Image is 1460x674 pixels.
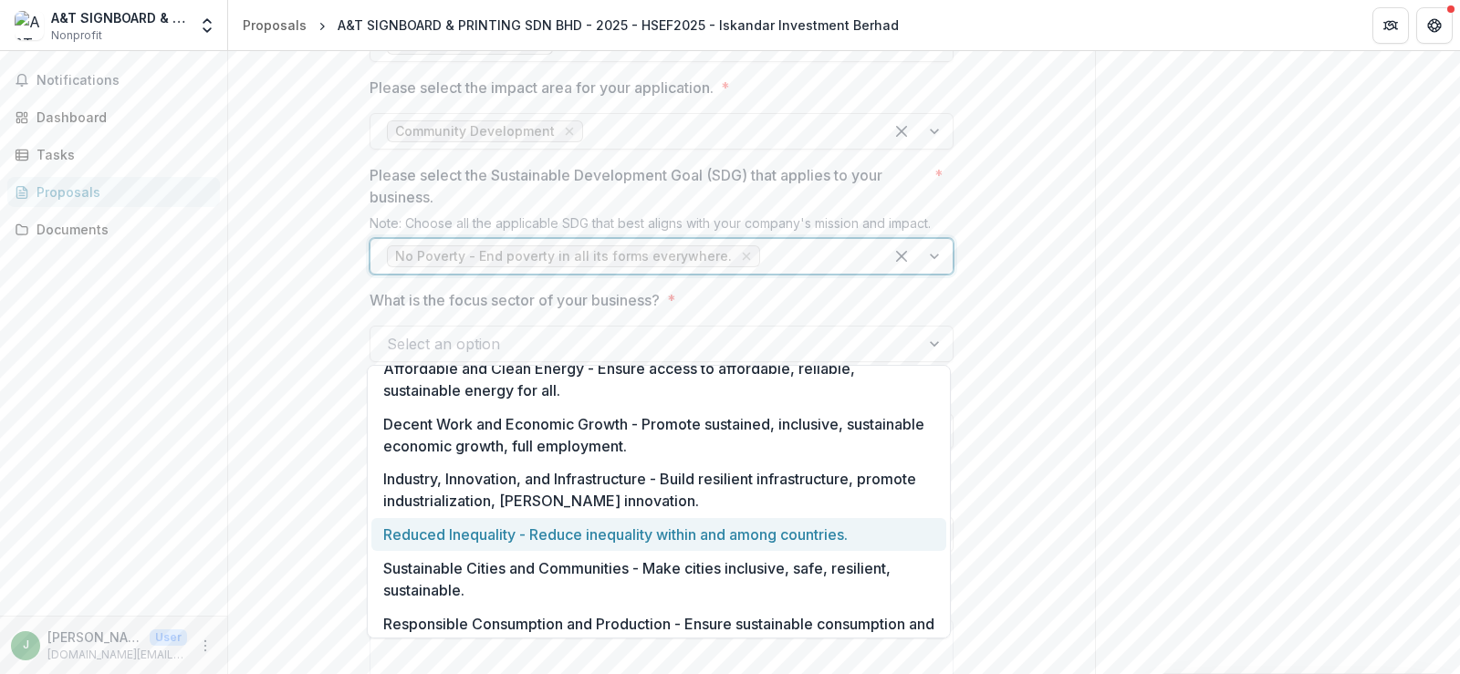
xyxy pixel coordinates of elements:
[371,607,946,662] div: Responsible Consumption and Production - Ensure sustainable consumption and production patterns.
[7,102,220,132] a: Dashboard
[887,242,916,271] div: Clear selected options
[15,11,44,40] img: A&T SIGNBOARD & PRINTING SDN BHD
[887,117,916,146] div: Clear selected options
[370,289,660,311] p: What is the focus sector of your business?
[36,108,205,127] div: Dashboard
[51,8,187,27] div: A&T SIGNBOARD & PRINTING SDN BHD
[47,627,142,647] p: [PERSON_NAME]
[150,629,187,646] p: User
[7,214,220,244] a: Documents
[235,12,314,38] a: Proposals
[51,27,102,44] span: Nonprofit
[235,12,906,38] nav: breadcrumb
[36,220,205,239] div: Documents
[194,635,216,657] button: More
[395,249,732,264] span: No Poverty - End poverty in all its forms everywhere.
[371,551,946,607] div: Sustainable Cities and Communities - Make cities inclusive, safe, resilient, sustainable.
[371,351,946,407] div: Affordable and Clean Energy - Ensure access to affordable, reliable, sustainable energy for all.
[1372,7,1409,44] button: Partners
[370,77,714,99] p: Please select the impact area for your application.
[23,639,29,651] div: James
[395,124,555,140] span: Community Development
[338,16,899,35] div: A&T SIGNBOARD & PRINTING SDN BHD - 2025 - HSEF2025 - Iskandar Investment Berhad
[36,145,205,164] div: Tasks
[7,140,220,170] a: Tasks
[371,518,946,552] div: Reduced Inequality - Reduce inequality within and among countries.
[7,66,220,95] button: Notifications
[737,247,756,265] div: Remove No Poverty - End poverty in all its forms everywhere.
[560,122,579,140] div: Remove Community Development
[36,182,205,202] div: Proposals
[370,215,954,238] div: Note: Choose all the applicable SDG that best aligns with your company's mission and impact.
[371,462,946,518] div: Industry, Innovation, and Infrastructure - Build resilient infrastructure, promote industrializat...
[47,647,187,663] p: [DOMAIN_NAME][EMAIL_ADDRESS][DOMAIN_NAME]
[194,7,220,44] button: Open entity switcher
[1416,7,1453,44] button: Get Help
[36,73,213,88] span: Notifications
[371,407,946,462] div: Decent Work and Economic Growth - Promote sustained, inclusive, sustainable economic growth, full...
[7,177,220,207] a: Proposals
[370,164,927,208] p: Please select the Sustainable Development Goal (SDG) that applies to your business.
[243,16,307,35] div: Proposals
